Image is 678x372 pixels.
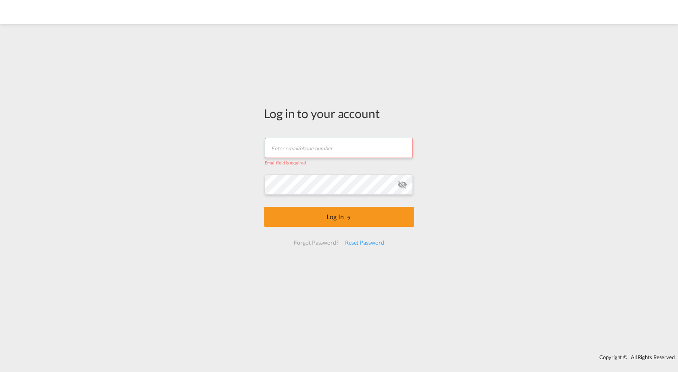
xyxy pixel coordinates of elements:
[398,180,407,189] md-icon: icon-eye-off
[342,235,387,250] div: Reset Password
[291,235,341,250] div: Forgot Password?
[265,138,413,158] input: Enter email/phone number
[265,160,306,165] span: Email field is required
[264,207,414,227] button: LOGIN
[264,105,414,122] div: Log in to your account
